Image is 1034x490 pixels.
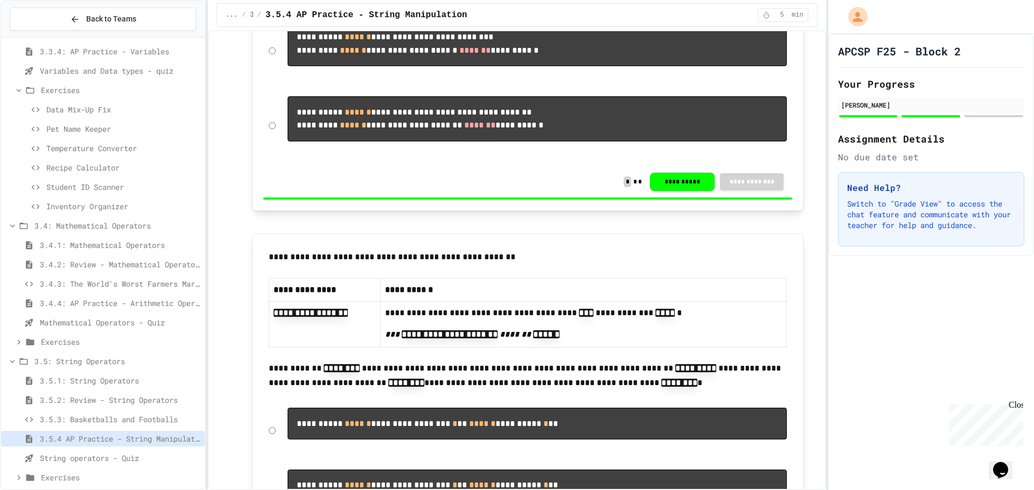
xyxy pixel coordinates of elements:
span: 3.4: Mathematical Operators [34,220,200,231]
iframe: chat widget [945,400,1023,446]
span: Recipe Calculator [46,162,200,173]
span: String operators - Quiz [40,452,200,464]
span: Mathematical Operators - Quiz [40,317,200,328]
span: Temperature Converter [46,143,200,154]
span: Variables and Data types - quiz [40,65,200,76]
span: 3.5: String Operators [34,356,200,367]
span: 3.5.1: String Operators [40,375,200,386]
span: Inventory Organizer [46,201,200,212]
span: Student ID Scanner [46,181,200,193]
span: Exercises [41,336,200,347]
span: Exercises [41,84,200,96]
p: Switch to "Grade View" to access the chat feature and communicate with your teacher for help and ... [847,198,1015,231]
span: 3.5.4 AP Practice - String Manipulation [266,9,467,22]
span: 3.4.2: Review - Mathematical Operators [40,259,200,270]
span: / [257,11,261,19]
div: My Account [837,4,870,29]
span: 3.5.3: Basketballs and Footballs [40,414,200,425]
h1: APCSP F25 - Block 2 [838,44,961,59]
span: 5 [773,11,791,19]
h3: Need Help? [847,181,1015,194]
h2: Assignment Details [838,131,1024,146]
button: Back to Teams [10,8,196,31]
span: min [792,11,804,19]
span: Back to Teams [86,13,136,25]
span: Data Mix-Up Fix [46,104,200,115]
span: 3.4.3: The World's Worst Farmers Market [40,278,200,289]
span: 3.5.2: Review - String Operators [40,394,200,406]
div: [PERSON_NAME] [841,100,1021,110]
div: Chat with us now!Close [4,4,74,68]
span: 3.4.4: AP Practice - Arithmetic Operators [40,297,200,309]
iframe: chat widget [989,447,1023,479]
div: No due date set [838,151,1024,164]
span: 3.5.4 AP Practice - String Manipulation [40,433,200,444]
span: ... [226,11,237,19]
span: Exercises [41,472,200,483]
span: 3.4.1: Mathematical Operators [40,239,200,251]
h2: Your Progress [838,76,1024,91]
span: Pet Name Keeper [46,123,200,134]
span: 3.3.4: AP Practice - Variables [40,46,200,57]
span: / [242,11,246,19]
span: 3.5: String Operators [250,11,253,19]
